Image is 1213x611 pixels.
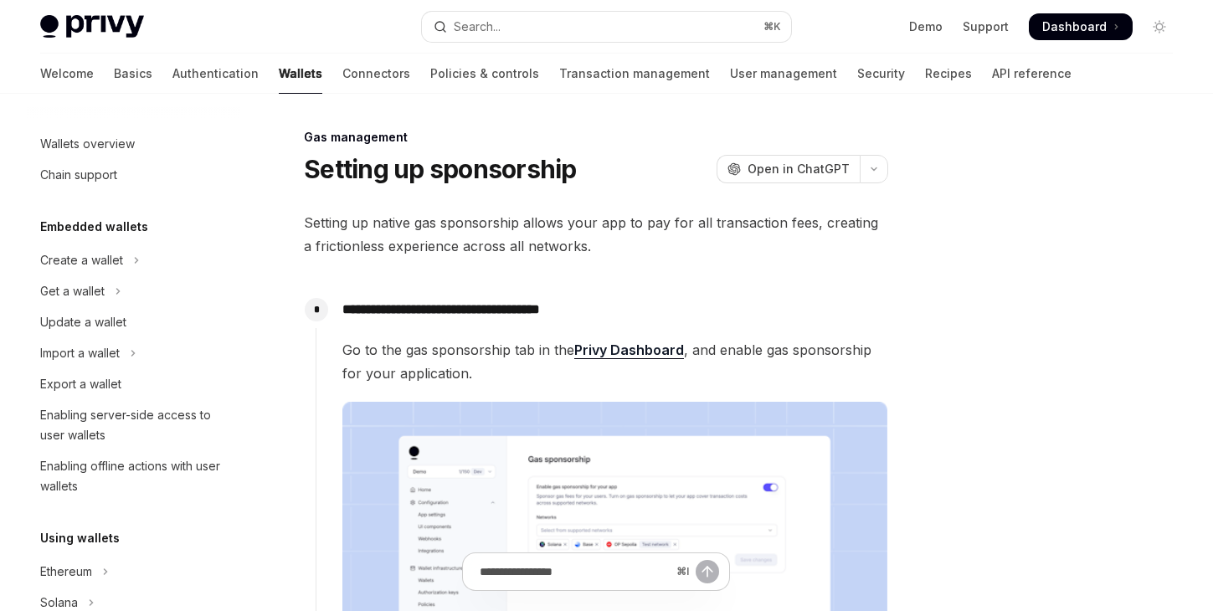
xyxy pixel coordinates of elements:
[857,54,905,94] a: Security
[40,165,117,185] div: Chain support
[27,245,241,275] button: Toggle Create a wallet section
[1042,18,1107,35] span: Dashboard
[422,12,790,42] button: Open search
[27,160,241,190] a: Chain support
[172,54,259,94] a: Authentication
[40,528,120,548] h5: Using wallets
[40,456,231,496] div: Enabling offline actions with user wallets
[342,338,887,385] span: Go to the gas sponsorship tab in the , and enable gas sponsorship for your application.
[27,451,241,501] a: Enabling offline actions with user wallets
[40,343,120,363] div: Import a wallet
[480,553,670,590] input: Ask a question...
[40,250,123,270] div: Create a wallet
[40,562,92,582] div: Ethereum
[454,17,501,37] div: Search...
[430,54,539,94] a: Policies & controls
[40,15,144,39] img: light logo
[27,557,241,587] button: Toggle Ethereum section
[40,405,231,445] div: Enabling server-side access to user wallets
[696,560,719,583] button: Send message
[27,338,241,368] button: Toggle Import a wallet section
[925,54,972,94] a: Recipes
[40,281,105,301] div: Get a wallet
[27,369,241,399] a: Export a wallet
[342,54,410,94] a: Connectors
[304,211,888,258] span: Setting up native gas sponsorship allows your app to pay for all transaction fees, creating a fri...
[40,374,121,394] div: Export a wallet
[40,312,126,332] div: Update a wallet
[748,161,850,177] span: Open in ChatGPT
[27,307,241,337] a: Update a wallet
[40,134,135,154] div: Wallets overview
[963,18,1009,35] a: Support
[559,54,710,94] a: Transaction management
[304,154,577,184] h1: Setting up sponsorship
[992,54,1072,94] a: API reference
[763,20,781,33] span: ⌘ K
[27,276,241,306] button: Toggle Get a wallet section
[574,341,684,359] a: Privy Dashboard
[909,18,943,35] a: Demo
[1146,13,1173,40] button: Toggle dark mode
[40,54,94,94] a: Welcome
[717,155,860,183] button: Open in ChatGPT
[304,129,888,146] div: Gas management
[1029,13,1133,40] a: Dashboard
[40,217,148,237] h5: Embedded wallets
[114,54,152,94] a: Basics
[279,54,322,94] a: Wallets
[27,129,241,159] a: Wallets overview
[27,400,241,450] a: Enabling server-side access to user wallets
[730,54,837,94] a: User management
